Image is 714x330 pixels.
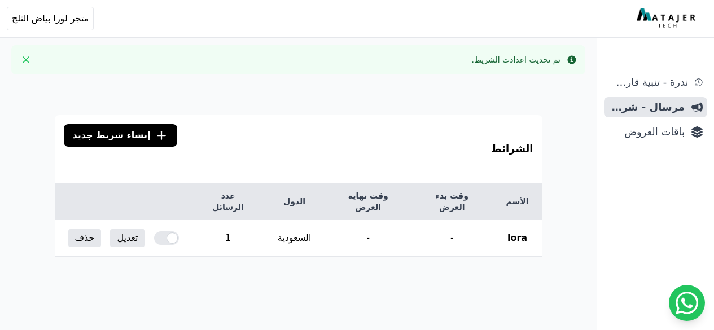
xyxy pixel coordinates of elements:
span: باقات العروض [608,124,685,140]
td: - [411,220,492,257]
td: السعودية [264,220,325,257]
th: الدول [264,183,325,220]
button: حذف [68,229,102,247]
span: متجر لورا بياض الثلج [12,12,89,25]
div: تم تحديث اعدادت الشريط. [472,54,560,65]
img: MatajerTech Logo [637,8,698,29]
span: مرسال - شريط دعاية [608,99,685,115]
th: وقت نهاية العرض [325,183,411,220]
h3: الشرائط [491,141,533,157]
td: 1 [192,220,264,257]
th: عدد الرسائل [192,183,264,220]
td: - [325,220,411,257]
button: Close [17,51,35,69]
th: وقت بدء العرض [411,183,492,220]
span: ندرة - تنبية قارب علي النفاذ [608,74,688,90]
a: تعديل [110,229,144,247]
span: إنشاء شريط جديد [64,160,178,174]
th: lora [493,220,542,257]
th: الأسم [493,183,542,220]
button: متجر لورا بياض الثلج [7,7,94,30]
span: إنشاء شريط جديد [73,129,151,142]
a: إنشاء شريط جديد [64,124,178,147]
